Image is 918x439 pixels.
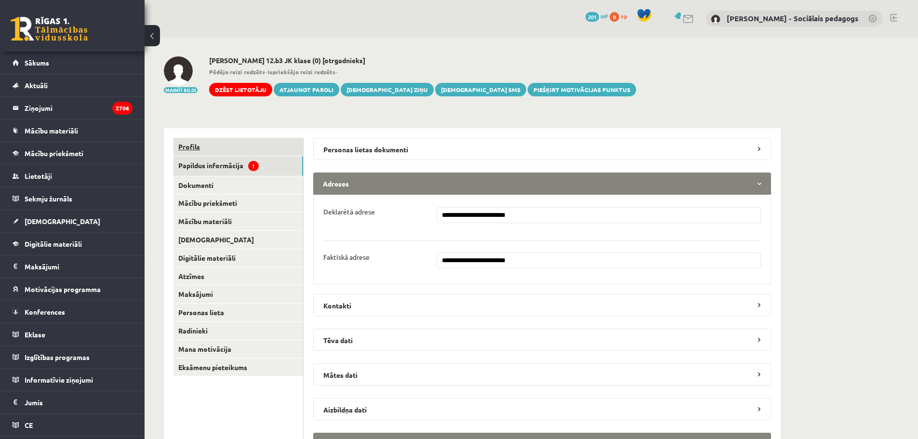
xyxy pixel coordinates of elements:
a: Eklase [13,323,133,346]
a: Izglītības programas [13,346,133,368]
span: Mācību priekšmeti [25,149,83,158]
legend: Personas lietas dokumenti [313,138,771,160]
a: Motivācijas programma [13,278,133,300]
span: xp [621,12,627,20]
p: Faktiskā adrese [323,253,370,261]
legend: Mātes dati [313,363,771,386]
a: Radinieki [173,322,303,340]
a: Digitālie materiāli [173,249,303,267]
p: Deklarētā adrese [323,207,375,216]
span: Digitālie materiāli [25,239,82,248]
a: Piešķirt motivācijas punktus [528,83,636,96]
span: Izglītības programas [25,353,90,361]
i: 2706 [112,102,133,115]
b: Pēdējo reizi redzēts [209,68,265,76]
a: Aktuāli [13,74,133,96]
a: [PERSON_NAME] - Sociālais pedagogs [727,13,858,23]
span: ! [248,161,259,171]
span: mP [600,12,608,20]
legend: Ziņojumi [25,97,133,119]
a: Rīgas 1. Tālmācības vidusskola [11,17,88,41]
a: [DEMOGRAPHIC_DATA] [173,231,303,249]
a: Profils [173,138,303,156]
span: Informatīvie ziņojumi [25,375,93,384]
legend: Adreses [313,173,771,195]
a: Mācību materiāli [13,120,133,142]
span: Jumis [25,398,43,407]
a: Mācību priekšmeti [173,194,303,212]
a: CE [13,414,133,436]
span: Lietotāji [25,172,52,180]
a: Maksājumi [13,255,133,278]
a: Mana motivācija [173,340,303,358]
a: [DEMOGRAPHIC_DATA] [13,210,133,232]
a: Ziņojumi2706 [13,97,133,119]
a: 0 xp [610,12,632,20]
a: 201 mP [585,12,608,20]
a: Atjaunot paroli [274,83,339,96]
h2: [PERSON_NAME] 12.b3 JK klase (0) [otrgadnieks] [209,56,636,65]
a: Mācību materiāli [173,213,303,230]
a: Sākums [13,52,133,74]
a: Dokumenti [173,176,303,194]
legend: Aizbildņa dati [313,398,771,420]
legend: Kontakti [313,294,771,316]
span: 201 [585,12,599,22]
a: Eksāmenu pieteikums [173,359,303,376]
span: 0 [610,12,619,22]
span: Konferences [25,307,65,316]
a: Jumis [13,391,133,413]
a: Sekmju žurnāls [13,187,133,210]
a: Konferences [13,301,133,323]
a: Digitālie materiāli [13,233,133,255]
img: Arina Pahomova [164,56,193,85]
a: Personas lieta [173,304,303,321]
a: Maksājumi [173,285,303,303]
span: Eklase [25,330,45,339]
a: Informatīvie ziņojumi [13,369,133,391]
span: Sekmju žurnāls [25,194,72,203]
span: [DEMOGRAPHIC_DATA] [25,217,100,226]
button: Mainīt bildi [164,87,198,93]
a: [DEMOGRAPHIC_DATA] SMS [435,83,526,96]
a: Papildus informācija! [173,156,303,176]
legend: Maksājumi [25,255,133,278]
a: Lietotāji [13,165,133,187]
span: CE [25,421,33,429]
a: Dzēst lietotāju [209,83,272,96]
span: Sākums [25,58,49,67]
a: Mācību priekšmeti [13,142,133,164]
a: Atzīmes [173,267,303,285]
img: Dagnija Gaubšteina - Sociālais pedagogs [711,14,720,24]
a: [DEMOGRAPHIC_DATA] ziņu [341,83,434,96]
legend: Tēva dati [313,329,771,351]
span: Mācību materiāli [25,126,78,135]
span: Motivācijas programma [25,285,101,293]
span: Aktuāli [25,81,48,90]
b: Iepriekšējo reizi redzēts [267,68,335,76]
span: - - [209,67,636,76]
